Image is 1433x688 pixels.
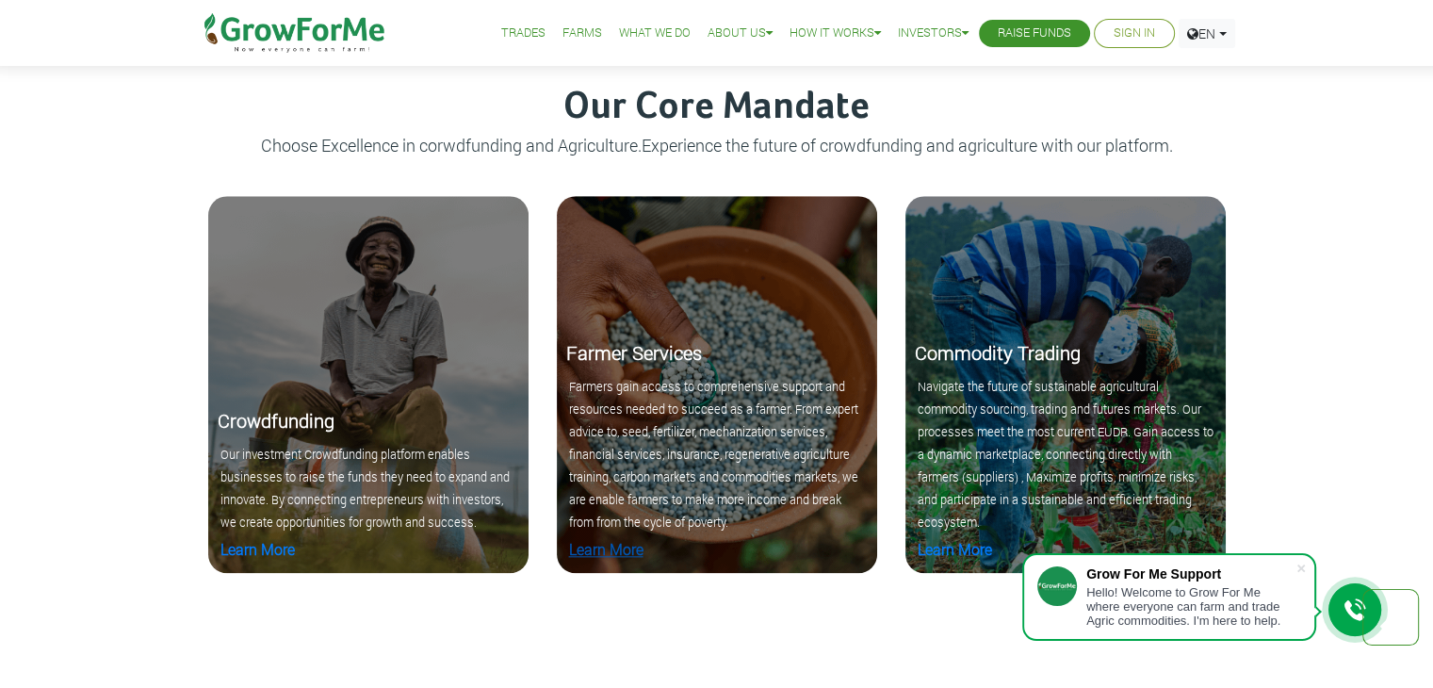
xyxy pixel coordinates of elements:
a: Learn More [918,539,992,559]
a: Farms [562,24,602,43]
b: Commodity Trading [915,340,1081,365]
a: Sign In [1114,24,1155,43]
a: Investors [898,24,969,43]
small: Farmers gain access to comprehensive support and resources needed to succeed as a farmer. From ex... [569,379,858,530]
small: Navigate the future of sustainable agricultural commodity sourcing, trading and futures markets. ... [918,379,1213,530]
p: Choose Excellence in corwdfunding and Agriculture.Experience the future of crowdfunding and agric... [197,133,1237,158]
a: About Us [708,24,773,43]
a: Learn More [220,539,295,559]
h3: Our Core Mandate [197,85,1237,130]
a: EN [1179,19,1235,48]
div: Grow For Me Support [1086,566,1295,582]
a: Trades [501,24,546,43]
small: Our investment Crowdfunding platform enables businesses to raise the funds they need to expand an... [220,447,510,530]
a: Learn More [569,539,643,559]
a: Raise Funds [998,24,1071,43]
a: How it Works [790,24,881,43]
b: Crowdfunding [218,408,334,433]
b: Farmer Services [566,340,702,365]
div: Hello! Welcome to Grow For Me where everyone can farm and trade Agric commodities. I'm here to help. [1086,585,1295,628]
a: What We Do [619,24,691,43]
